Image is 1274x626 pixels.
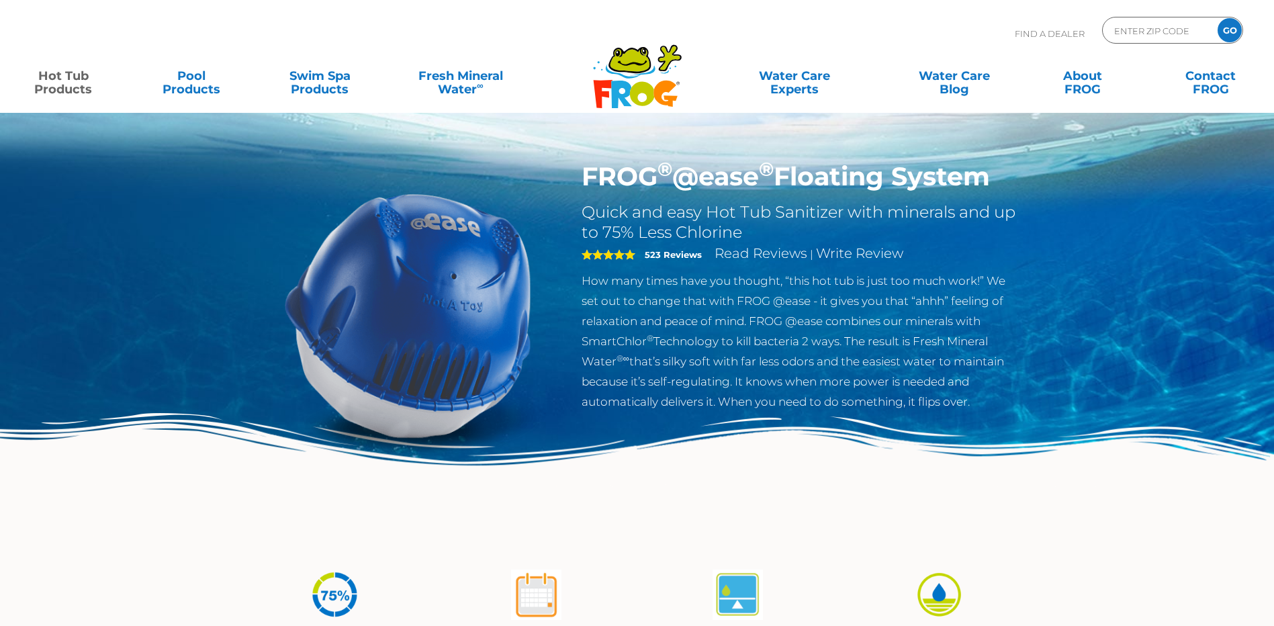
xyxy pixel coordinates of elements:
a: Hot TubProducts [13,62,113,89]
sup: ® [657,157,672,181]
img: atease-icon-shock-once [511,570,561,620]
a: Fresh MineralWater∞ [398,62,523,89]
h2: Quick and easy Hot Tub Sanitizer with minerals and up to 75% Less Chlorine [582,202,1020,242]
sup: ® [647,333,653,343]
a: Swim SpaProducts [270,62,370,89]
img: hot-tub-product-atease-system.png [255,161,562,469]
h1: FROG @ease Floating System [582,161,1020,192]
img: icon-atease-easy-on [914,570,964,620]
strong: 523 Reviews [645,249,702,260]
img: Frog Products Logo [586,27,689,109]
a: Water CareExperts [714,62,876,89]
img: atease-icon-self-regulates [713,570,763,620]
p: Find A Dealer [1015,17,1085,50]
a: Write Review [816,245,903,261]
span: 5 [582,249,635,260]
a: Read Reviews [715,245,807,261]
sup: ® [759,157,774,181]
img: icon-atease-75percent-less [310,570,360,620]
a: AboutFROG [1032,62,1132,89]
span: | [810,248,813,261]
p: How many times have you thought, “this hot tub is just too much work!” We set out to change that ... [582,271,1020,412]
sup: ∞ [477,80,484,91]
a: PoolProducts [142,62,242,89]
input: GO [1218,18,1242,42]
a: ContactFROG [1161,62,1261,89]
a: Water CareBlog [904,62,1004,89]
sup: ®∞ [617,353,629,363]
